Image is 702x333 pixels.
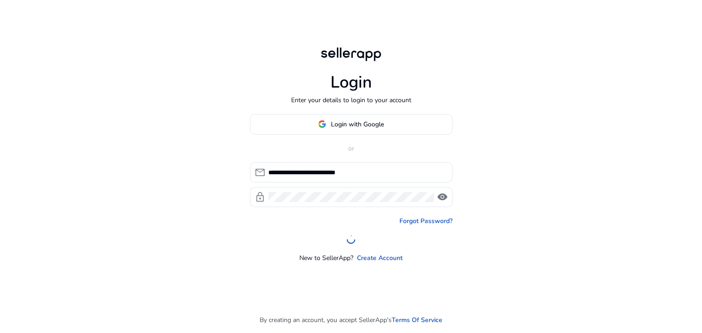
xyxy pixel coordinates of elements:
[392,315,442,325] a: Terms Of Service
[250,144,452,153] p: or
[331,120,384,129] span: Login with Google
[255,192,266,203] span: lock
[291,95,411,105] p: Enter your details to login to your account
[250,114,452,135] button: Login with Google
[318,120,326,128] img: google-logo.svg
[299,253,353,263] p: New to SellerApp?
[357,253,403,263] a: Create Account
[330,73,372,92] h1: Login
[437,192,448,203] span: visibility
[399,216,452,226] a: Forgot Password?
[255,167,266,178] span: mail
